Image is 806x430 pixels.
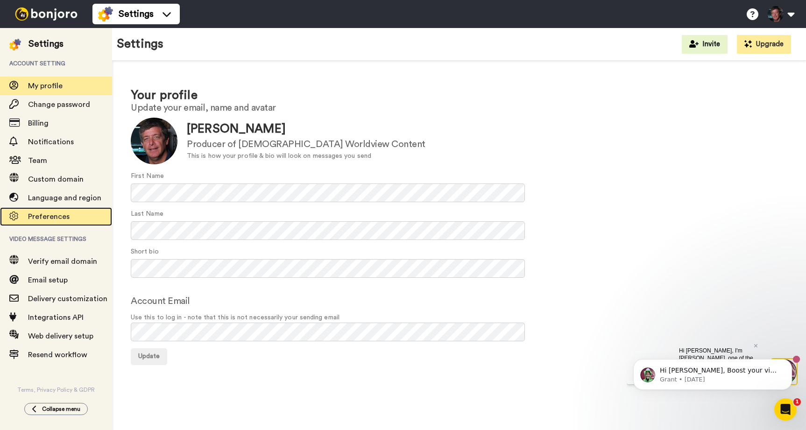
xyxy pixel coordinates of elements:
[98,7,113,21] img: settings-colored.svg
[28,176,84,183] span: Custom domain
[28,37,64,50] div: Settings
[682,35,728,54] button: Invite
[737,35,791,54] button: Upgrade
[9,39,21,50] img: settings-colored.svg
[131,89,787,102] h1: Your profile
[131,348,167,365] button: Update
[187,151,425,161] div: This is how your profile & bio will look on messages you send
[28,276,68,284] span: Email setup
[28,213,70,220] span: Preferences
[28,314,84,321] span: Integrations API
[30,30,41,41] img: mute-white.svg
[138,353,160,360] span: Update
[1,2,26,27] img: 3183ab3e-59ed-45f6-af1c-10226f767056-1659068401.jpg
[131,247,159,257] label: Short bio
[28,351,87,359] span: Resend workflow
[28,194,101,202] span: Language and region
[24,403,88,415] button: Collapse menu
[187,138,425,151] div: Producer of [DEMOGRAPHIC_DATA] Worldview Content
[187,120,425,138] div: [PERSON_NAME]
[131,103,787,113] h2: Update your email, name and avatar
[131,209,163,219] label: Last Name
[28,258,97,265] span: Verify email domain
[793,398,801,406] span: 1
[131,171,164,181] label: First Name
[131,313,787,323] span: Use this to log in - note that this is not necessarily your sending email
[131,294,190,308] label: Account Email
[28,157,47,164] span: Team
[28,295,107,303] span: Delivery customization
[28,82,63,90] span: My profile
[619,339,806,405] iframe: Intercom notifications message
[52,8,127,89] span: Hi [PERSON_NAME], I'm [PERSON_NAME], one of the co-founders saw you signed up & wanted to say hi....
[28,332,93,340] span: Web delivery setup
[28,101,90,108] span: Change password
[119,7,154,21] span: Settings
[774,398,797,421] iframe: Intercom live chat
[117,37,163,51] h1: Settings
[28,138,74,146] span: Notifications
[28,120,49,127] span: Billing
[11,7,81,21] img: bj-logo-header-white.svg
[42,405,80,413] span: Collapse menu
